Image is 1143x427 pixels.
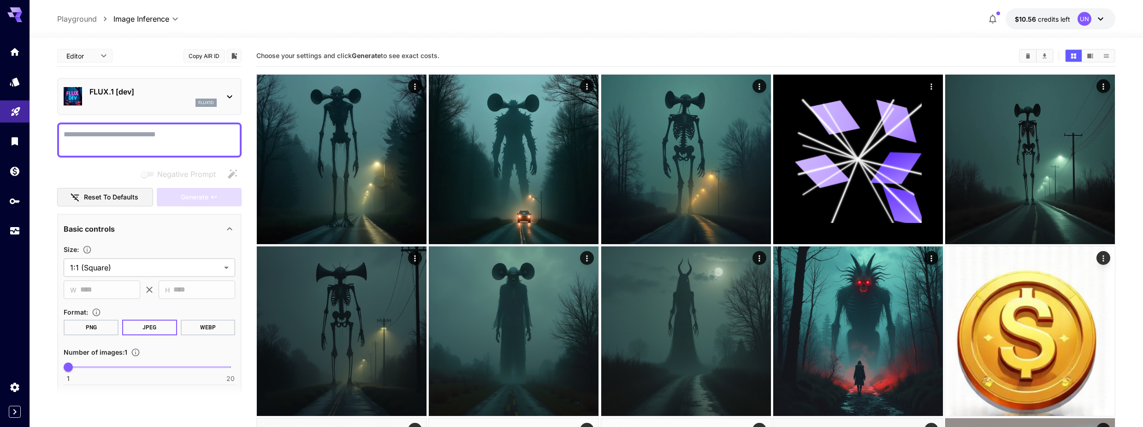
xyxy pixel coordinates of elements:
[57,13,97,24] a: Playground
[9,76,20,88] div: Models
[9,406,21,418] button: Expand sidebar
[64,320,118,335] button: PNG
[408,79,422,93] div: Actions
[9,225,20,237] div: Usage
[79,245,95,254] button: Adjust the dimensions of the generated image by specifying its width and height in pixels, or sel...
[139,168,223,180] span: Negative prompts are not compatible with the selected model.
[184,49,225,63] button: Copy AIR ID
[945,246,1115,416] img: Z
[924,79,938,93] div: Actions
[429,246,598,416] img: Z
[10,103,21,114] div: Playground
[773,246,943,416] img: 9k=
[601,246,771,416] img: 9k=
[256,52,439,59] span: Choose your settings and click to see exact costs.
[64,82,235,111] div: FLUX.1 [dev]flux1d
[1082,50,1098,62] button: Show media in video view
[580,251,594,265] div: Actions
[429,75,598,244] img: ILbO1pkYGeaBIBEARzmkPiKiz5EGfSZ+LhiIDlYAWKUl4ybdMpno+TJrTSHQdYnctg087IH2N+Qa+c7SsB1hKCy+uWAB583+2...
[88,308,105,317] button: Choose the file format for the output image.
[9,46,20,58] div: Home
[66,51,95,61] span: Editor
[9,381,20,393] div: Settings
[127,348,144,357] button: Specify how many images to generate in a single request. Each image generation will be charged se...
[1019,49,1054,63] div: Clear AllDownload All
[9,195,20,207] div: API Keys
[64,223,115,234] p: Basic controls
[945,75,1115,244] img: mxDAMlEjyLo83oTMtBQqahR7trMjd3vrCPxKohbdeNwflazKD5lqyDbFDwOrPmAAAA=
[181,320,236,335] button: WEBP
[1038,15,1070,23] span: credits left
[64,218,235,240] div: Basic controls
[64,308,88,316] span: Format :
[1078,12,1091,26] div: UN
[752,79,766,93] div: Actions
[67,374,70,383] span: 1
[122,320,177,335] button: JPEG
[64,348,127,356] span: Number of images : 1
[198,99,214,106] p: flux1d
[257,75,426,244] img: ovmaygbSISdvNpo+gk4Fozi5Js3bqt4kd3OQAAAA==
[113,13,169,24] span: Image Inference
[70,285,77,295] span: W
[89,86,217,97] p: FLUX.1 [dev]
[64,246,79,253] span: Size :
[1036,50,1053,62] button: Download All
[257,246,426,416] img: 9k=
[752,251,766,265] div: Actions
[226,374,235,383] span: 20
[165,285,170,295] span: H
[1066,50,1082,62] button: Show media in grid view
[70,262,220,273] span: 1:1 (Square)
[9,165,20,177] div: Wallet
[1015,15,1038,23] span: $10.56
[1006,8,1115,29] button: $10.5556UN
[9,135,20,147] div: Library
[601,75,771,244] img: MH9sczAb4hMyJ8z4SBM3AUtPzLu+5M0ssG73nGKluKDLO+cjPgAAA
[580,79,594,93] div: Actions
[230,50,238,61] button: Add to library
[1096,251,1110,265] div: Actions
[1015,14,1070,24] div: $10.5556
[57,188,153,207] button: Reset to defaults
[1096,79,1110,93] div: Actions
[1098,50,1114,62] button: Show media in list view
[57,13,113,24] nav: breadcrumb
[408,251,422,265] div: Actions
[924,251,938,265] div: Actions
[352,52,381,59] b: Generate
[1020,50,1036,62] button: Clear All
[1065,49,1115,63] div: Show media in grid viewShow media in video viewShow media in list view
[157,169,216,180] span: Negative Prompt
